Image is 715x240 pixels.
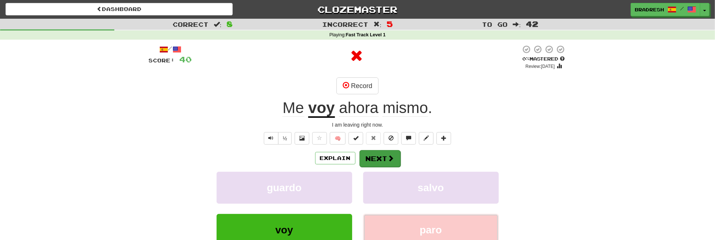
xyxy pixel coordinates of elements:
[283,99,304,117] span: Me
[308,99,335,118] u: voy
[173,21,209,28] span: Correct
[335,99,432,117] span: .
[384,132,398,145] button: Ignore sentence (alt+i)
[244,3,471,16] a: Clozemaster
[363,172,499,204] button: salvo
[526,64,555,69] small: Review: [DATE]
[366,132,381,145] button: Reset to 0% Mastered (alt+r)
[295,132,309,145] button: Show image (alt+x)
[373,21,382,28] span: :
[523,56,530,62] span: 0 %
[635,6,664,13] span: BradResh
[680,6,684,11] span: /
[436,132,451,145] button: Add to collection (alt+a)
[521,56,567,62] div: Mastered
[180,55,192,64] span: 40
[149,45,192,54] div: /
[149,57,175,63] span: Score:
[346,32,386,37] strong: Fast Track Level 1
[226,19,233,28] span: 8
[315,152,355,164] button: Explain
[336,77,379,94] button: Record
[526,19,538,28] span: 42
[513,21,521,28] span: :
[360,150,401,167] button: Next
[631,3,700,16] a: BradResh /
[214,21,222,28] span: :
[418,182,444,193] span: salvo
[312,132,327,145] button: Favorite sentence (alt+f)
[383,99,428,117] span: mismo
[420,224,442,236] span: paro
[217,172,352,204] button: guardo
[401,132,416,145] button: Discuss sentence (alt+u)
[264,132,279,145] button: Play sentence audio (ctl+space)
[349,132,363,145] button: Set this sentence to 100% Mastered (alt+m)
[330,132,346,145] button: 🧠
[275,224,293,236] span: voy
[149,121,567,128] div: I am leaving right now.
[339,99,378,117] span: ahora
[5,3,233,15] a: Dashboard
[482,21,508,28] span: To go
[322,21,368,28] span: Incorrect
[262,132,292,145] div: Text-to-speech controls
[387,19,393,28] span: 5
[419,132,434,145] button: Edit sentence (alt+d)
[267,182,302,193] span: guardo
[278,132,292,145] button: ½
